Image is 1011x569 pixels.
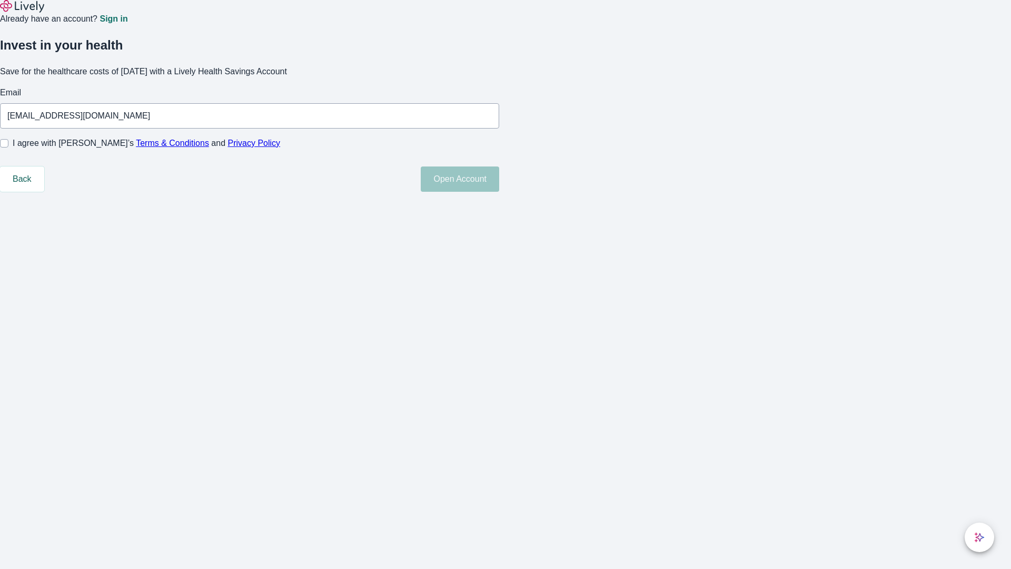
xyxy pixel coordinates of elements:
a: Terms & Conditions [136,139,209,148]
span: I agree with [PERSON_NAME]’s and [13,137,280,150]
a: Privacy Policy [228,139,281,148]
svg: Lively AI Assistant [974,532,985,543]
button: chat [965,523,994,552]
a: Sign in [100,15,127,23]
